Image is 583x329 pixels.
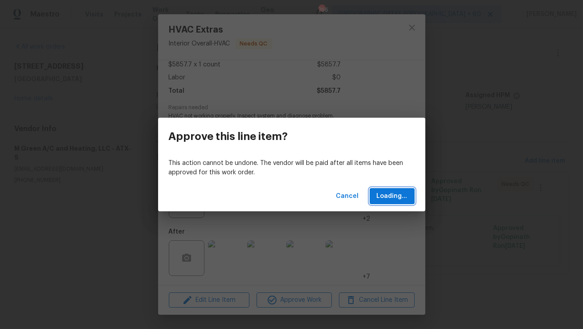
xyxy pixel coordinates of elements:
span: Loading... [377,191,408,202]
button: Cancel [333,188,363,205]
p: This action cannot be undone. The vendor will be paid after all items have been approved for this... [169,159,415,177]
h3: Approve this line item? [169,130,288,143]
span: Cancel [336,191,359,202]
button: Loading... [370,188,415,205]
